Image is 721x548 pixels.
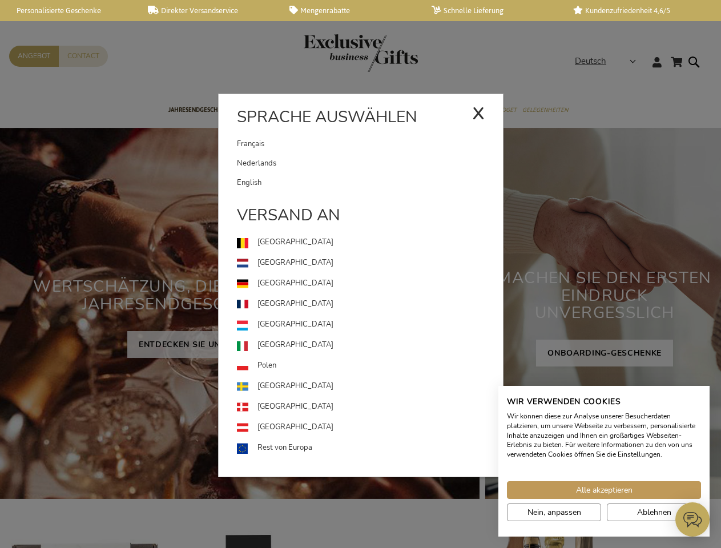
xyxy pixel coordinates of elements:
a: Nederlands [237,154,503,173]
a: Polen [237,356,503,376]
a: Schnelle Lieferung [432,6,555,15]
a: [GEOGRAPHIC_DATA] [237,417,503,438]
a: [GEOGRAPHIC_DATA] [237,397,503,417]
a: English [237,173,503,192]
button: Alle verweigern cookies [607,503,701,521]
a: Direkter Versandservice [148,6,272,15]
div: x [472,95,485,129]
a: [GEOGRAPHIC_DATA] [237,376,503,397]
a: Kundenzufriedenheit 4,6/5 [573,6,697,15]
a: [GEOGRAPHIC_DATA] [237,315,503,335]
iframe: belco-activator-frame [675,502,710,537]
h2: Wir verwenden Cookies [507,397,701,407]
a: [GEOGRAPHIC_DATA] [237,273,503,294]
a: Personalisierte Geschenke [6,6,130,15]
p: Wir können diese zur Analyse unserer Besucherdaten platzieren, um unsere Webseite zu verbessern, ... [507,412,701,460]
a: Français [237,134,472,154]
button: cookie Einstellungen anpassen [507,503,601,521]
span: Ablehnen [637,506,671,518]
a: Rest von Europa [237,438,503,458]
a: [GEOGRAPHIC_DATA] [237,253,503,273]
div: Sprache auswählen [219,106,503,134]
a: Mengenrabatte [289,6,413,15]
span: Alle akzeptieren [576,484,633,496]
a: [GEOGRAPHIC_DATA] [237,232,503,253]
a: [GEOGRAPHIC_DATA] [237,294,503,315]
span: Nein, anpassen [527,506,581,518]
div: Versand an [219,204,503,232]
a: [GEOGRAPHIC_DATA] [237,335,503,356]
button: Akzeptieren Sie alle cookies [507,481,701,499]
